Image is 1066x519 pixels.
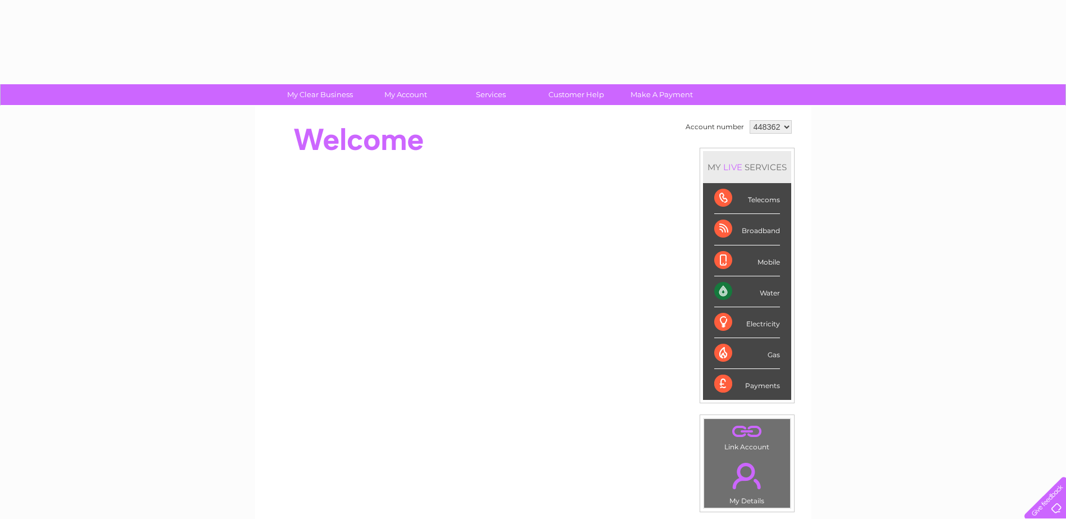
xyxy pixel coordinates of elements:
[714,245,780,276] div: Mobile
[615,84,708,105] a: Make A Payment
[707,456,787,495] a: .
[683,117,747,136] td: Account number
[530,84,623,105] a: Customer Help
[704,418,791,454] td: Link Account
[714,183,780,214] div: Telecoms
[444,84,537,105] a: Services
[274,84,366,105] a: My Clear Business
[703,151,791,183] div: MY SERVICES
[714,369,780,399] div: Payments
[714,307,780,338] div: Electricity
[704,453,791,508] td: My Details
[707,422,787,441] a: .
[721,162,745,172] div: LIVE
[714,276,780,307] div: Water
[714,338,780,369] div: Gas
[359,84,452,105] a: My Account
[714,214,780,245] div: Broadband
